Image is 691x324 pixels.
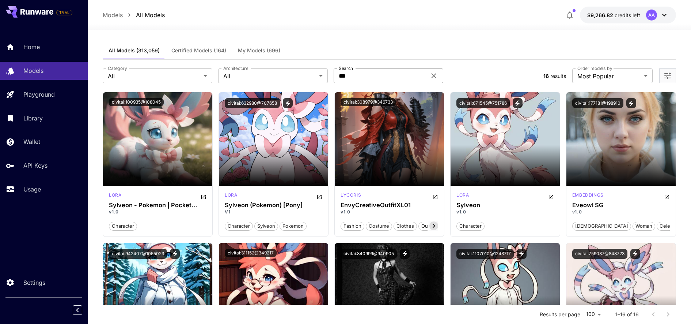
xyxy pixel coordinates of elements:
[238,47,280,54] span: My Models (696)
[316,192,322,201] button: Open in CivitAI
[109,192,121,198] p: lora
[418,221,437,231] button: outfit
[456,221,485,231] button: character
[513,98,523,108] button: View trigger words
[339,65,353,71] label: Search
[23,161,48,170] p: API Keys
[108,72,201,81] span: All
[254,221,278,231] button: sylveon
[103,11,165,19] nav: breadcrumb
[456,192,469,198] p: lora
[225,223,253,230] span: character
[103,11,123,19] a: Models
[400,249,410,259] button: View trigger words
[23,137,40,146] p: Wallet
[457,223,484,230] span: character
[366,221,392,231] button: costume
[664,192,670,201] button: Open in CivitAI
[225,192,237,198] p: lora
[225,249,277,257] button: civitai:311152@349217
[280,221,307,231] button: pokemon
[109,98,164,106] button: civitai:100935@108045
[630,249,640,259] button: View trigger words
[341,209,438,215] p: v1.0
[223,65,248,71] label: Architecture
[108,65,127,71] label: Category
[577,72,641,81] span: Most Popular
[225,209,322,215] p: V1
[456,249,514,259] button: civitai:1107010@1243717
[580,7,676,23] button: $9,266.82178AA
[23,90,55,99] p: Playground
[572,249,627,259] button: civitai:759037@848723
[543,73,549,79] span: 16
[341,192,361,201] div: SDXL 1.0
[341,98,396,106] button: civitai:308979@346733
[109,249,167,259] button: civitai:942407@1055023
[73,305,82,315] button: Collapse sidebar
[255,223,278,230] span: sylveon
[341,249,397,259] button: civitai:840999@940905
[23,114,43,123] p: Library
[583,309,604,320] div: 100
[394,221,417,231] button: clothes
[572,192,604,201] div: SD 1.5
[587,11,640,19] div: $9,266.82178
[109,221,137,231] button: character
[456,192,469,201] div: Pony
[573,223,631,230] span: [DEMOGRAPHIC_DATA]
[657,221,683,231] button: celebrity
[109,223,137,230] span: character
[663,71,672,81] button: Open more filters
[109,209,206,215] p: v1.0
[225,98,280,108] button: civitai:632980@707658
[572,209,670,215] p: v1.0
[366,223,392,230] span: costume
[657,223,683,230] span: celebrity
[633,223,655,230] span: woman
[550,73,566,79] span: results
[456,202,554,209] h3: Sylveon
[109,202,206,209] h3: Sylveon - Pokemon | Pocket monsters
[633,221,655,231] button: woman
[171,47,226,54] span: Certified Models (164)
[109,47,160,54] span: All Models (313,059)
[136,11,165,19] a: All Models
[280,223,306,230] span: pokemon
[170,249,180,259] button: View trigger words
[223,72,316,81] span: All
[341,223,364,230] span: fashion
[225,202,322,209] h3: Sylveon (Pokemon) [Pony]
[577,65,612,71] label: Order models by
[517,249,527,259] button: View trigger words
[341,192,361,198] p: lycoris
[201,192,206,201] button: Open in CivitAI
[572,221,631,231] button: [DEMOGRAPHIC_DATA]
[646,10,657,21] div: AA
[615,311,639,318] p: 1–16 of 16
[57,10,72,15] span: TRIAL
[419,223,436,230] span: outfit
[456,209,554,215] p: v1.0
[456,98,510,108] button: civitai:671545@751786
[572,202,670,209] h3: Eveowl SG
[615,12,640,18] span: credits left
[341,202,438,209] h3: EnvyCreativeOutfitXL01
[225,192,237,201] div: Pony
[540,311,580,318] p: Results per page
[23,185,41,194] p: Usage
[626,98,636,108] button: View trigger words
[225,221,253,231] button: character
[23,42,40,51] p: Home
[341,221,364,231] button: fashion
[23,278,45,287] p: Settings
[109,192,121,201] div: SD 1.5
[572,98,623,108] button: civitai:177181@198910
